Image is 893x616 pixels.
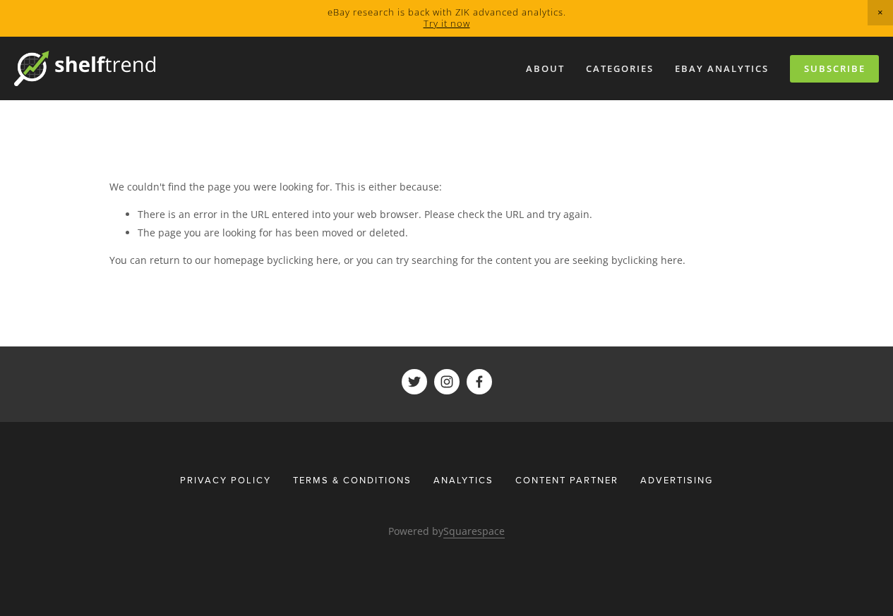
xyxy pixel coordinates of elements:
[293,473,412,486] span: Terms & Conditions
[623,253,683,267] a: clicking here
[138,205,784,223] li: There is an error in the URL entered into your web browser. Please check the URL and try again.
[109,522,784,540] p: Powered by
[278,253,338,267] a: clicking here
[467,369,492,394] a: ShelfTrend
[577,57,663,80] div: Categories
[180,473,271,486] span: Privacy Policy
[138,224,784,241] li: The page you are looking for has been moved or deleted.
[640,473,713,486] span: Advertising
[109,251,784,269] p: You can return to our homepage by , or you can try searching for the content you are seeking by .
[424,467,503,493] div: Analytics
[402,369,427,394] a: ShelfTrend
[790,55,879,83] a: Subscribe
[506,467,628,493] a: Content Partner
[180,467,280,493] a: Privacy Policy
[14,51,155,86] img: ShelfTrend
[666,57,778,80] a: eBay Analytics
[631,467,713,493] a: Advertising
[109,178,784,195] p: We couldn't find the page you were looking for. This is either because:
[517,57,574,80] a: About
[284,467,421,493] a: Terms & Conditions
[515,473,618,486] span: Content Partner
[424,17,470,30] a: Try it now
[434,369,460,394] a: ShelfTrend
[443,524,505,538] a: Squarespace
